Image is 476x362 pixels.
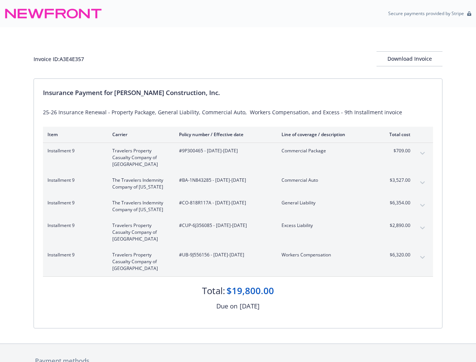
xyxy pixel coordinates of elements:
span: Commercial Auto [282,177,370,184]
span: Commercial Package [282,147,370,154]
span: $2,890.00 [382,222,410,229]
button: expand content [416,222,429,234]
span: Excess Liability [282,222,370,229]
span: The Travelers Indemnity Company of [US_STATE] [112,199,167,213]
div: $19,800.00 [227,284,274,297]
button: expand content [416,177,429,189]
button: Download Invoice [377,51,442,66]
span: Travelers Property Casualty Company of [GEOGRAPHIC_DATA] [112,222,167,242]
div: 25-26 Insurance Renewal - Property Package, General Liability, Commercial Auto, Workers Compensat... [43,108,433,116]
div: Carrier [112,131,167,138]
div: Installment 9Travelers Property Casualty Company of [GEOGRAPHIC_DATA]#UB-9J556156 - [DATE]-[DATE]... [43,247,433,276]
span: Installment 9 [47,199,100,206]
div: Download Invoice [377,52,442,66]
span: $6,354.00 [382,199,410,206]
div: Installment 9The Travelers Indemnity Company of [US_STATE]#BA-1N843285 - [DATE]-[DATE]Commercial ... [43,172,433,195]
div: Policy number / Effective date [179,131,269,138]
div: Due on [216,301,237,311]
span: #9P300465 - [DATE]-[DATE] [179,147,269,154]
span: #UB-9J556156 - [DATE]-[DATE] [179,252,269,258]
div: [DATE] [240,301,260,311]
span: $3,527.00 [382,177,410,184]
span: $709.00 [382,147,410,154]
span: Installment 9 [47,252,100,258]
span: The Travelers Indemnity Company of [US_STATE] [112,177,167,190]
div: Item [47,131,100,138]
div: Installment 9The Travelers Indemnity Company of [US_STATE]#CO-818R117A - [DATE]-[DATE]General Lia... [43,195,433,218]
span: Workers Compensation [282,252,370,258]
span: Installment 9 [47,147,100,154]
div: Total: [202,284,225,297]
button: expand content [416,147,429,160]
span: Travelers Property Casualty Company of [GEOGRAPHIC_DATA] [112,147,167,168]
div: Line of coverage / description [282,131,370,138]
button: expand content [416,252,429,264]
button: expand content [416,199,429,212]
span: General Liability [282,199,370,206]
span: $6,320.00 [382,252,410,258]
p: Secure payments provided by Stripe [388,10,464,17]
span: Travelers Property Casualty Company of [GEOGRAPHIC_DATA] [112,252,167,272]
div: Invoice ID: A3E4E357 [34,55,84,63]
span: #CUP-6J356085 - [DATE]-[DATE] [179,222,269,229]
div: Installment 9Travelers Property Casualty Company of [GEOGRAPHIC_DATA]#CUP-6J356085 - [DATE]-[DATE... [43,218,433,247]
span: #BA-1N843285 - [DATE]-[DATE] [179,177,269,184]
div: Insurance Payment for [PERSON_NAME] Construction, Inc. [43,88,433,98]
span: Installment 9 [47,177,100,184]
div: Installment 9Travelers Property Casualty Company of [GEOGRAPHIC_DATA]#9P300465 - [DATE]-[DATE]Com... [43,143,433,172]
span: Installment 9 [47,222,100,229]
div: Total cost [382,131,410,138]
span: #CO-818R117A - [DATE]-[DATE] [179,199,269,206]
